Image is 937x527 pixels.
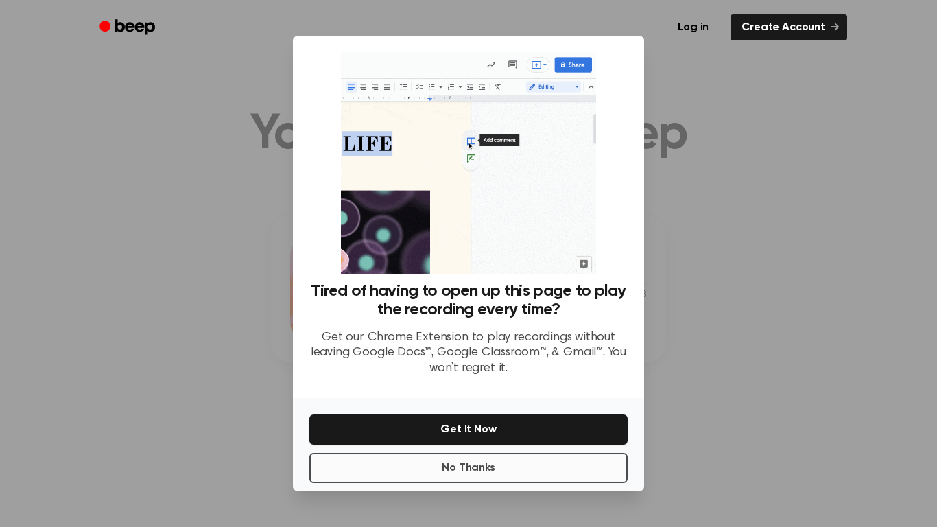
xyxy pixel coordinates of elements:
a: Create Account [731,14,847,40]
img: Beep extension in action [341,52,595,274]
a: Beep [90,14,167,41]
a: Log in [664,12,722,43]
h3: Tired of having to open up this page to play the recording every time? [309,282,628,319]
button: No Thanks [309,453,628,483]
p: Get our Chrome Extension to play recordings without leaving Google Docs™, Google Classroom™, & Gm... [309,330,628,377]
button: Get It Now [309,414,628,445]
